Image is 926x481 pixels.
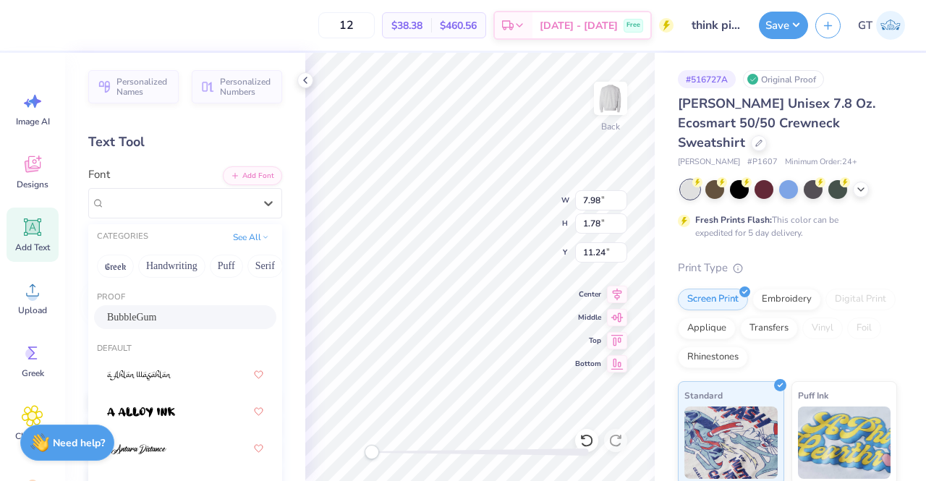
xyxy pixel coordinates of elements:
span: BubbleGum [107,310,156,325]
div: CATEGORIES [97,231,148,243]
img: a Ahlan Wasahlan [107,370,171,380]
div: Text Tool [88,132,282,152]
span: # P1607 [747,156,778,169]
span: Designs [17,179,48,190]
button: Handwriting [138,255,205,278]
div: # 516727A [678,70,736,88]
button: Greek [97,255,134,278]
div: Print Type [678,260,897,276]
div: Accessibility label [365,445,379,459]
div: Proof [88,291,282,304]
input: – – [318,12,375,38]
img: Puff Ink [798,406,891,479]
span: Free [626,20,640,30]
div: Original Proof [743,70,824,88]
div: Digital Print [825,289,896,310]
img: a Antara Distance [107,444,166,454]
span: Personalized Numbers [220,77,273,97]
div: Rhinestones [678,346,748,368]
span: Puff Ink [798,388,828,403]
span: [DATE] - [DATE] [540,18,618,33]
span: Middle [575,312,601,323]
span: Image AI [16,116,50,127]
span: Personalized Names [116,77,170,97]
span: $460.56 [440,18,477,33]
span: Center [575,289,601,300]
button: Puff [210,255,243,278]
img: a Alloy Ink [107,407,175,417]
span: Bottom [575,358,601,370]
label: Font [88,166,110,183]
input: Untitled Design [681,11,752,40]
img: Gayathree Thangaraj [876,11,905,40]
a: GT [851,11,912,40]
strong: Need help? [53,436,105,450]
span: $38.38 [391,18,422,33]
span: [PERSON_NAME] [678,156,740,169]
div: Applique [678,318,736,339]
button: See All [229,230,273,244]
span: Add Text [15,242,50,253]
img: Back [596,84,625,113]
span: Top [575,335,601,346]
div: Transfers [740,318,798,339]
div: Default [88,343,282,355]
div: Embroidery [752,289,821,310]
img: Standard [684,406,778,479]
button: Personalized Names [88,70,179,103]
div: Back [601,120,620,133]
span: Greek [22,367,44,379]
button: Save [759,12,808,39]
div: Screen Print [678,289,748,310]
div: Foil [847,318,881,339]
span: Upload [18,305,47,316]
span: Standard [684,388,723,403]
span: [PERSON_NAME] Unisex 7.8 Oz. Ecosmart 50/50 Crewneck Sweatshirt [678,95,875,151]
span: Minimum Order: 24 + [785,156,857,169]
span: GT [858,17,872,34]
span: Clipart & logos [9,430,56,454]
strong: Fresh Prints Flash: [695,214,772,226]
div: This color can be expedited for 5 day delivery. [695,213,873,239]
button: Serif [247,255,283,278]
div: Vinyl [802,318,843,339]
button: Personalized Numbers [192,70,282,103]
button: Add Font [223,166,282,185]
